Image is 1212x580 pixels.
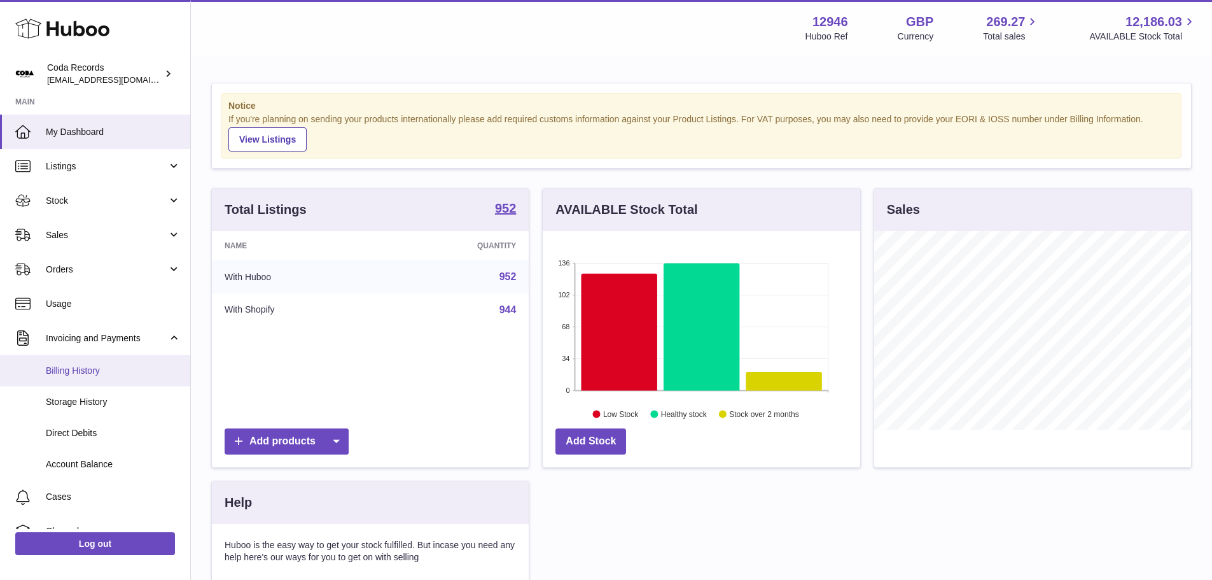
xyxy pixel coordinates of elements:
span: 269.27 [986,13,1025,31]
a: 952 [499,271,517,282]
a: Add Stock [555,428,626,455]
span: Billing History [46,365,181,377]
div: Huboo Ref [805,31,848,43]
strong: 952 [495,202,516,215]
div: If you're planning on sending your products internationally please add required customs informati... [228,113,1174,152]
span: Total sales [983,31,1040,43]
span: Channels [46,525,181,537]
span: My Dashboard [46,126,181,138]
span: Orders [46,264,167,276]
text: 136 [558,259,569,267]
span: Stock [46,195,167,207]
text: Stock over 2 months [730,409,799,418]
text: 34 [562,355,570,362]
text: Healthy stock [661,409,707,418]
text: 0 [566,386,570,394]
th: Quantity [383,231,529,260]
h3: Total Listings [225,201,307,218]
span: Invoicing and Payments [46,332,167,344]
text: 102 [558,291,569,299]
a: 952 [495,202,516,217]
a: 12,186.03 AVAILABLE Stock Total [1089,13,1197,43]
p: Huboo is the easy way to get your stock fulfilled. But incase you need any help here's our ways f... [225,539,516,563]
a: View Listings [228,127,307,152]
span: 12,186.03 [1125,13,1182,31]
span: [EMAIL_ADDRESS][DOMAIN_NAME] [47,74,187,85]
text: 68 [562,323,570,330]
strong: GBP [906,13,933,31]
strong: 12946 [812,13,848,31]
span: Usage [46,298,181,310]
th: Name [212,231,383,260]
text: Low Stock [603,409,639,418]
h3: AVAILABLE Stock Total [555,201,697,218]
td: With Huboo [212,260,383,294]
span: Account Balance [46,458,181,470]
span: Storage History [46,396,181,408]
div: Coda Records [47,62,162,86]
span: AVAILABLE Stock Total [1089,31,1197,43]
span: Direct Debits [46,427,181,439]
a: 944 [499,304,517,315]
a: Add products [225,428,349,455]
span: Cases [46,491,181,503]
span: Sales [46,229,167,241]
a: 269.27 Total sales [983,13,1040,43]
a: Log out [15,532,175,555]
strong: Notice [228,100,1174,112]
img: haz@pcatmedia.com [15,64,34,83]
h3: Help [225,494,252,511]
span: Listings [46,160,167,173]
td: With Shopify [212,294,383,327]
h3: Sales [887,201,920,218]
div: Currency [898,31,934,43]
